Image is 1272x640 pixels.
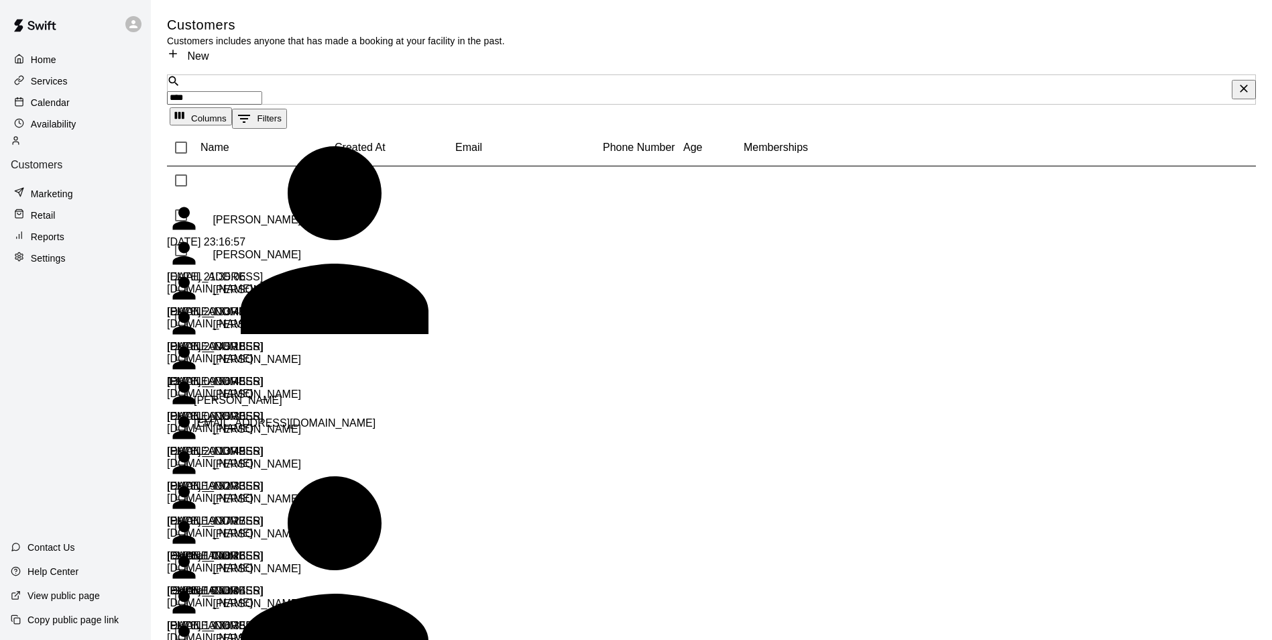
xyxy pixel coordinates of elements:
a: Availability [11,114,140,134]
a: Marketing [11,184,140,204]
div: Age [683,129,744,166]
a: New [167,50,209,62]
p: Services [31,74,68,88]
div: Customers [11,136,140,171]
button: Clear [1232,80,1256,99]
p: Availability [31,117,76,131]
a: Retail [11,205,140,225]
div: Phone Number [603,129,683,166]
h5: Customers [167,16,505,34]
a: Reports [11,227,140,247]
p: Contact Us [27,541,75,554]
a: Settings [11,248,140,268]
p: Customers includes anyone that has made a booking at your facility in the past. [167,34,505,48]
p: Customers [11,159,140,171]
p: View public page [27,589,100,602]
p: Home [31,53,56,66]
p: Marketing [31,187,73,201]
p: Retail [31,209,56,222]
p: Copy public page link [27,613,119,627]
a: Calendar [11,93,140,113]
span: [EMAIL_ADDRESS][DOMAIN_NAME] [194,417,375,429]
a: Customers [11,136,140,182]
p: Help Center [27,565,78,578]
div: Memberships [744,129,945,166]
div: Stephanie Mallicoat [194,99,569,384]
p: Settings [31,252,66,265]
p: Calendar [31,96,70,109]
p: Reports [31,230,64,244]
a: Services [11,71,140,91]
a: Home [11,50,140,70]
div: Search customers by name or email [167,74,1256,105]
p: [PERSON_NAME] [194,394,282,407]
